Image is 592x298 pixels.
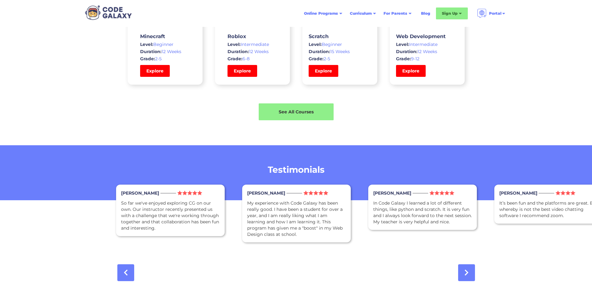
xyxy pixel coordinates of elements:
div: For Parents [384,10,407,17]
a: See All Courses [259,103,334,120]
img: Star Icon [439,191,444,195]
span: : [241,56,242,62]
img: Star Icon [303,191,308,195]
div: [PERSON_NAME] [499,190,537,196]
span: Duration: [396,49,418,54]
img: Star Icon [197,191,202,195]
img: Star Icon [560,191,565,195]
span: Grade: [140,56,155,62]
span: Duration: [140,49,162,54]
div: Online Programs [300,8,346,19]
div: My experience with Code Galaxy has been really good. I have been a student for over a year, and I... [247,200,346,237]
div: 2-5 [309,56,371,62]
div: Sign Up [442,10,457,17]
div: 12 Weeks [396,48,458,55]
img: Star Icon [429,191,434,195]
img: Star Icon [570,191,575,195]
img: Star Icon [434,191,439,195]
div: Portal [489,10,501,17]
img: Star Icon [308,191,313,195]
img: Star Icon [187,191,192,195]
div: [PERSON_NAME] [247,190,285,196]
div: Online Programs [304,10,338,17]
div: Sign Up [436,7,468,19]
img: Star Icon [318,191,323,195]
div: Curriculum [350,10,372,17]
div: [PERSON_NAME] [373,190,411,196]
a: Explore [140,65,170,77]
h3: Roblox [228,33,277,39]
div: Intermediate [228,41,277,47]
a: Blog [417,8,434,19]
a: Explore [228,65,257,77]
div: [PERSON_NAME] [121,190,159,196]
div: For Parents [380,8,415,19]
span: Level: [228,42,241,47]
img: Star Icon [182,191,187,195]
div: In Code Galaxy I learned a lot of different things, like python and scratch. It is very fun and I... [373,200,472,225]
img: Star Icon [565,191,570,195]
span: Level: [396,42,409,47]
div: So far we've enjoyed exploring CG on our own. Our instructor recently presented us with a challen... [121,200,220,231]
span: Grade: [309,56,324,62]
img: Star Icon [313,191,318,195]
div: 2-5 [140,56,190,62]
span: Duration: [228,49,249,54]
div: Intermediate [396,41,458,47]
img: Star Icon [555,191,560,195]
span: Level: [309,42,322,47]
div: Curriculum [346,8,380,19]
span: Grade [228,56,241,62]
span: Grade: [396,56,411,62]
h3: Minecraft [140,33,190,39]
div: 15 Weeks [309,48,371,55]
div: 6-8 [228,56,277,62]
div: 12 Weeks [140,48,190,55]
h3: Scratch [309,33,371,39]
span: Level: [140,42,153,47]
img: Star Icon [449,191,454,195]
div: Beginner [140,41,190,47]
div: 12 Weeks [228,48,277,55]
div: Portal [473,6,510,21]
div: 9-12 [396,56,458,62]
h3: Web Development [396,33,458,39]
div: Beginner [309,41,371,47]
img: Star Icon [323,191,328,195]
span: Duration: [309,49,330,54]
div: See All Courses [259,109,334,115]
img: Star Icon [192,191,197,195]
img: Star Icon [444,191,449,195]
a: Explore [309,65,338,77]
a: Explore [396,65,426,77]
img: Star Icon [177,191,182,195]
